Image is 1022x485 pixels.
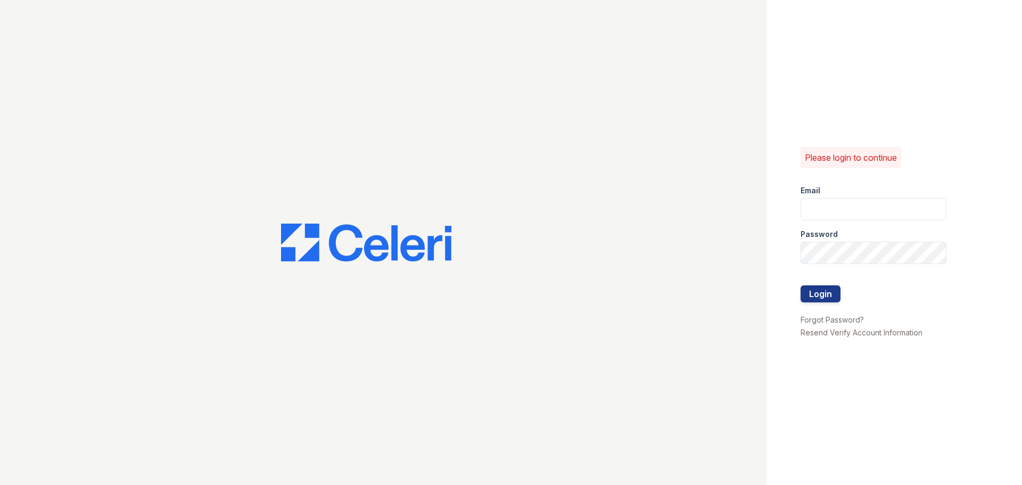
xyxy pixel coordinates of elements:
label: Email [801,185,820,196]
p: Please login to continue [805,151,897,164]
img: CE_Logo_Blue-a8612792a0a2168367f1c8372b55b34899dd931a85d93a1a3d3e32e68fde9ad4.png [281,224,451,262]
a: Resend Verify Account Information [801,328,922,337]
label: Password [801,229,838,240]
button: Login [801,285,840,302]
a: Forgot Password? [801,315,864,324]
